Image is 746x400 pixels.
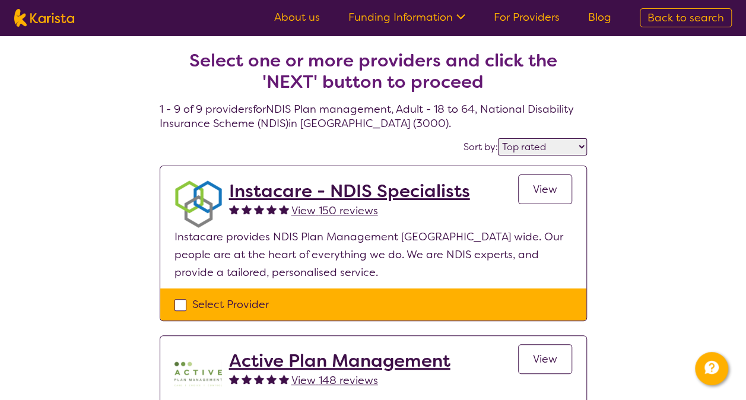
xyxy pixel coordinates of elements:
img: fullstar [242,374,252,384]
span: Back to search [647,11,724,25]
img: fullstar [279,204,289,214]
img: fullstar [229,374,239,384]
span: View [533,352,557,366]
a: About us [274,10,320,24]
img: pypzb5qm7jexfhutod0x.png [174,350,222,398]
span: View [533,182,557,196]
a: Active Plan Management [229,350,450,372]
a: Funding Information [348,10,465,24]
a: For Providers [494,10,560,24]
a: Instacare - NDIS Specialists [229,180,470,202]
img: fullstar [266,374,277,384]
img: fullstar [229,204,239,214]
img: fullstar [254,204,264,214]
p: Instacare provides NDIS Plan Management [GEOGRAPHIC_DATA] wide. Our people are at the heart of ev... [174,228,572,281]
a: View 150 reviews [291,202,378,220]
img: fullstar [242,204,252,214]
a: View 148 reviews [291,372,378,389]
a: Blog [588,10,611,24]
img: obkhna0zu27zdd4ubuus.png [174,180,222,228]
label: Sort by: [464,141,498,153]
img: fullstar [254,374,264,384]
span: View 150 reviews [291,204,378,218]
button: Channel Menu [695,352,728,385]
img: fullstar [266,204,277,214]
img: fullstar [279,374,289,384]
a: Back to search [640,8,732,27]
img: Karista logo [14,9,74,27]
a: View [518,344,572,374]
h4: 1 - 9 of 9 providers for NDIS Plan management , Adult - 18 to 64 , National Disability Insurance ... [160,21,587,131]
a: View [518,174,572,204]
span: View 148 reviews [291,373,378,388]
h2: Select one or more providers and click the 'NEXT' button to proceed [174,50,573,93]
